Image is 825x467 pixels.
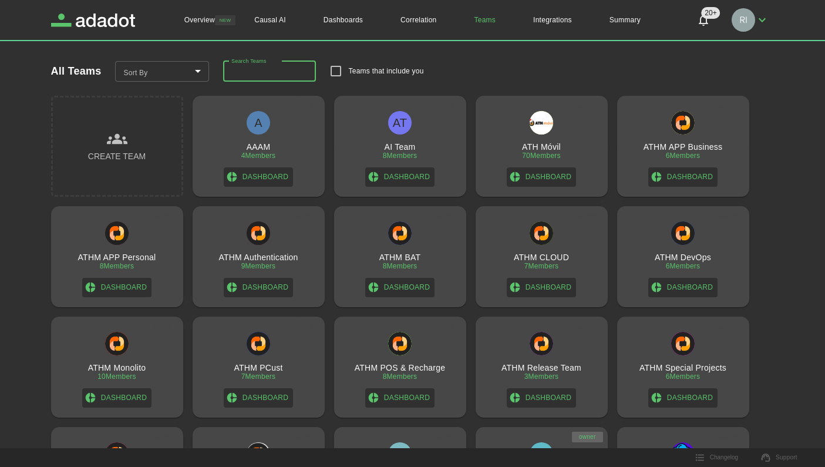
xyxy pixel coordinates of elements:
[476,206,608,307] a: spacerATHM CLOUDATHM CLOUD7MembersDashboard
[146,213,179,219] span: spacer
[671,442,695,466] img: Core Banking APIs
[287,323,320,330] span: spacer
[348,66,423,76] p: Teams that include you
[530,442,553,466] div: B
[648,278,718,297] a: Dashboard
[51,317,183,418] a: spacerATHM MonolitoATHM Monolito10MembersDashboard
[146,323,179,330] span: spacer
[524,372,559,381] div: 3 Members
[287,102,320,109] span: spacer
[247,442,270,466] img: ATHRC Reporting Center
[231,56,267,65] p: Search Teams
[385,142,416,152] h3: AI Team
[429,102,462,109] span: spacer
[105,332,129,355] img: ATHM Monolito
[701,7,720,19] span: 20+
[655,253,711,262] h3: ATHM DevOps
[100,262,134,270] div: 8 Members
[218,253,298,262] h3: ATHM Authentication
[666,372,701,381] div: 6 Members
[429,213,462,219] span: spacer
[247,332,270,355] img: ATHM PCust
[639,363,726,372] h3: ATHM Special Projects
[88,149,146,164] h3: Create Team
[689,6,718,34] button: Notifications
[388,332,412,355] img: ATHM POS & Recharge
[570,213,603,219] span: spacer
[666,152,701,160] div: 6 Members
[224,278,293,297] a: Dashboard
[507,167,576,187] a: Dashboard
[671,332,695,355] img: ATHM Special Projects
[530,221,553,245] img: ATHM CLOUD
[570,102,603,109] span: spacer
[570,323,603,330] span: spacer
[241,372,276,381] div: 7 Members
[234,363,282,372] h3: ATHM PCust
[355,363,446,372] h3: ATHM POS & Recharge
[732,8,755,32] img: Richard Rodriguez
[241,152,276,160] div: 4 Members
[78,253,156,262] h3: ATHM APP Personal
[82,278,151,297] a: Dashboard
[572,434,603,440] span: owner
[727,5,774,35] button: Richard Rodriguez
[383,372,417,381] div: 8 Members
[617,317,749,418] a: spacerATHM Special ProjectsATHM Special Projects6MembersDashboard
[82,388,151,408] a: Dashboard
[51,96,183,197] button: Create Team
[712,213,745,219] span: spacer
[507,278,576,297] a: Dashboard
[51,206,183,307] a: spacerATHM APP PersonalATHM APP Personal8MembersDashboard
[644,142,722,152] h3: ATHM APP Business
[476,96,608,197] a: spacerATH MóvilATH Móvil70MembersDashboard
[105,442,129,466] img: ATHM Vulnerabilidades
[514,253,569,262] h3: ATHM CLOUD
[712,434,745,440] span: spacer
[755,449,804,466] a: Support
[287,434,320,440] span: spacer
[247,142,271,152] h3: AAAM
[648,167,718,187] a: Dashboard
[530,111,553,135] img: ATH Móvil
[689,449,745,466] button: Changelog
[712,323,745,330] span: spacer
[97,372,136,381] div: 10 Members
[429,434,462,440] span: spacer
[193,96,325,197] a: spacerAAAAM4MembersDashboard
[666,262,701,270] div: 6 Members
[388,111,412,135] div: AT
[247,221,270,245] img: ATHM Authentication
[507,388,576,408] a: Dashboard
[241,262,276,270] div: 9 Members
[365,167,435,187] a: Dashboard
[476,317,608,418] a: spacerATHM Release TeamATHM Release Team3MembersDashboard
[617,96,749,197] a: spacerATHM APP BusinessATHM APP Business6MembersDashboard
[429,323,462,330] span: spacer
[648,388,718,408] a: Dashboard
[224,388,293,408] a: Dashboard
[193,206,325,307] a: spacerATHM AuthenticationATHM Authentication9MembersDashboard
[51,14,136,27] a: Adadot Homepage
[530,332,553,355] img: ATHM Release Team
[146,434,179,440] span: spacer
[379,253,421,262] h3: ATHM BAT
[388,442,412,466] div: B
[501,363,581,372] h3: ATHM Release Team
[671,221,695,245] img: ATHM DevOps
[522,152,561,160] div: 70 Members
[365,388,435,408] a: Dashboard
[193,317,325,418] a: spacerATHM PCustATHM PCust7MembersDashboard
[224,167,293,187] a: Dashboard
[105,221,129,245] img: ATHM APP Personal
[617,206,749,307] a: spacerATHM DevOpsATHM DevOps6MembersDashboard
[712,102,745,109] span: spacer
[388,221,412,245] img: ATHM BAT
[671,111,695,135] img: ATHM APP Business
[51,65,102,78] h2: All Teams
[383,152,417,160] div: 8 Members
[287,213,320,219] span: spacer
[334,317,466,418] a: spacerATHM POS & RechargeATHM POS & Recharge8MembersDashboard
[247,111,270,135] div: A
